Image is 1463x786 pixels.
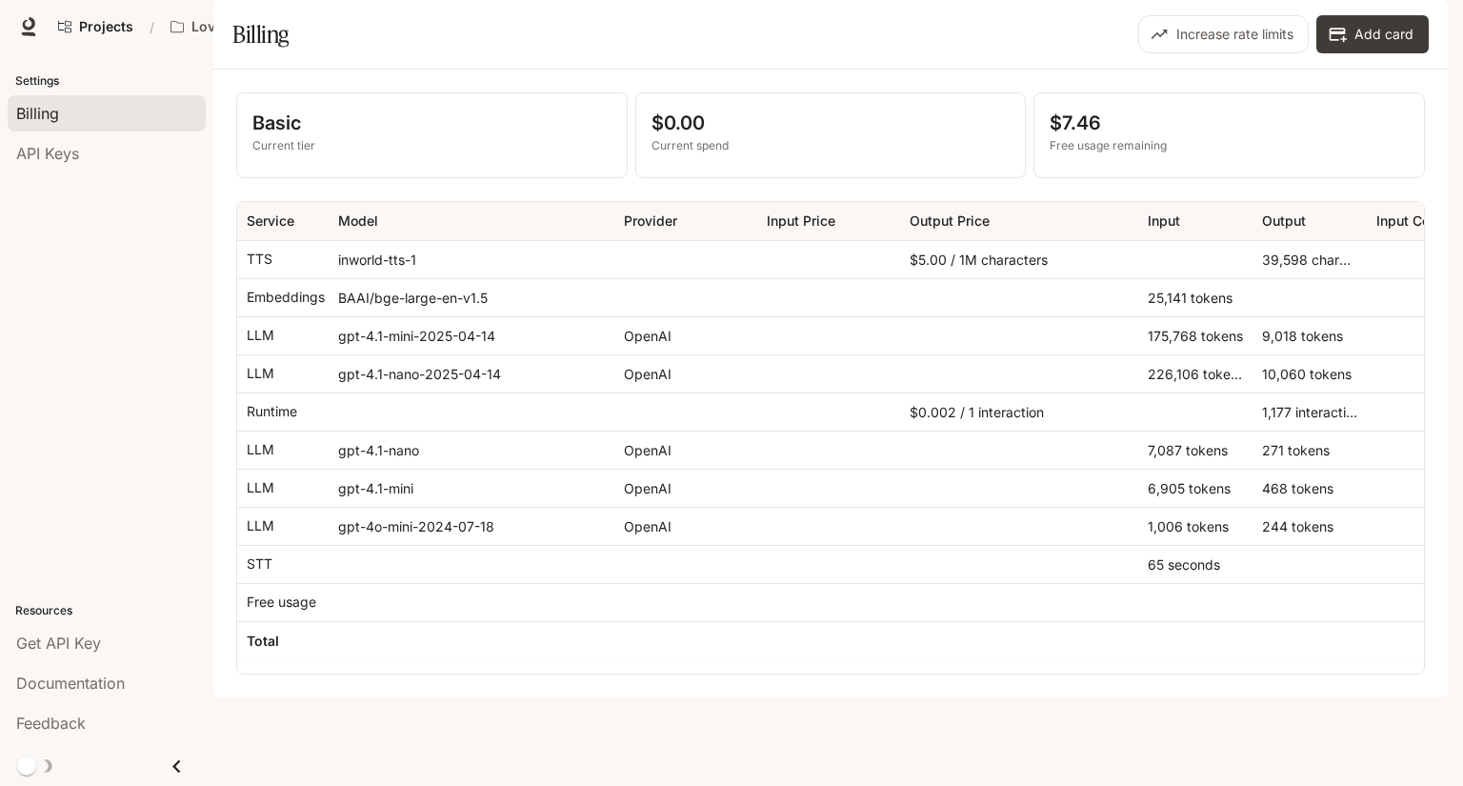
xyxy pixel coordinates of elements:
button: Add card [1316,15,1429,53]
div: 10,060 tokens [1253,354,1367,393]
div: 226,106 tokens [1138,354,1253,393]
p: LLM [247,478,274,497]
div: gpt-4.1-mini [329,469,614,507]
div: Input Cost [1376,212,1442,229]
p: Free usage remaining [1050,137,1409,154]
div: Input [1148,212,1180,229]
div: OpenAI [614,469,757,507]
p: Love Bird Cam [191,19,287,35]
div: $5.00 / 1M characters [900,240,1138,278]
p: LLM [247,516,274,535]
span: Projects [79,19,133,35]
div: 39,598 characters [1253,240,1367,278]
div: / [142,17,162,37]
p: LLM [247,326,274,345]
div: Output [1262,212,1306,229]
div: 271 tokens [1253,431,1367,469]
button: Increase rate limits [1138,15,1309,53]
h6: Total [247,632,279,651]
a: Go to projects [50,8,142,46]
div: 1,006 tokens [1138,507,1253,545]
p: $7.46 [1050,109,1409,137]
p: Current tier [252,137,611,154]
p: Embeddings [247,288,325,307]
div: 65 seconds [1138,545,1253,583]
div: Service [247,212,294,229]
div: 244 tokens [1253,507,1367,545]
p: Current spend [651,137,1011,154]
div: 6,905 tokens [1138,469,1253,507]
div: OpenAI [614,316,757,354]
div: inworld-tts-1 [329,240,614,278]
button: Open workspace menu [162,8,316,46]
div: $0.002 / 1 interaction [900,393,1138,431]
div: BAAI/bge-large-en-v1.5 [329,278,614,316]
div: 1,177 interactions [1253,393,1367,431]
p: STT [247,554,272,574]
p: LLM [247,440,274,459]
p: $0.00 [651,109,1011,137]
div: Model [338,212,378,229]
p: Runtime [247,402,297,421]
p: Free usage [247,593,316,612]
div: 7,087 tokens [1138,431,1253,469]
div: Provider [624,212,677,229]
div: Input Price [767,212,835,229]
p: LLM [247,364,274,383]
div: gpt-4.1-nano-2025-04-14 [329,354,614,393]
div: OpenAI [614,354,757,393]
p: TTS [247,250,272,269]
div: 175,768 tokens [1138,316,1253,354]
div: gpt-4.1-nano [329,431,614,469]
div: 25,141 tokens [1138,278,1253,316]
div: gpt-4o-mini-2024-07-18 [329,507,614,545]
div: 9,018 tokens [1253,316,1367,354]
div: OpenAI [614,507,757,545]
h1: Billing [232,15,289,53]
div: OpenAI [614,431,757,469]
div: Output Price [910,212,990,229]
div: gpt-4.1-mini-2025-04-14 [329,316,614,354]
p: Basic [252,109,611,137]
div: 468 tokens [1253,469,1367,507]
